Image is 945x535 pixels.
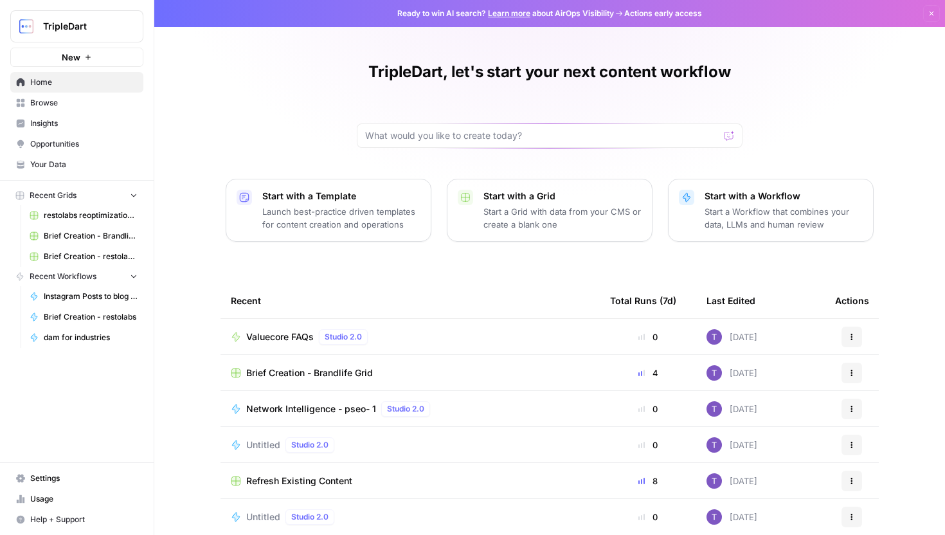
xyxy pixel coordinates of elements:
span: Actions early access [624,8,702,19]
h1: TripleDart, let's start your next content workflow [368,62,730,82]
img: ogabi26qpshj0n8lpzr7tvse760o [706,365,722,381]
a: Network Intelligence - pseo- 1Studio 2.0 [231,401,589,417]
div: [DATE] [706,509,757,525]
span: Browse [30,97,138,109]
img: ogabi26qpshj0n8lpzr7tvse760o [706,437,722,453]
a: Brief Creation - Brandlife Grid [231,367,589,379]
a: Usage [10,489,143,509]
p: Launch best-practice driven templates for content creation and operations [262,205,420,231]
span: Untitled [246,439,280,451]
button: Start with a WorkflowStart a Workflow that combines your data, LLMs and human review [668,179,874,242]
div: 0 [610,403,686,415]
div: Total Runs (7d) [610,283,676,318]
a: Settings [10,468,143,489]
img: TripleDart Logo [15,15,38,38]
button: Help + Support [10,509,143,530]
span: New [62,51,80,64]
div: [DATE] [706,365,757,381]
a: Brief Creation - restolabs [24,307,143,327]
span: Your Data [30,159,138,170]
span: TripleDart [43,20,121,33]
div: Actions [835,283,869,318]
img: ogabi26qpshj0n8lpzr7tvse760o [706,509,722,525]
p: Start with a Template [262,190,420,203]
span: Studio 2.0 [291,511,328,523]
div: Last Edited [706,283,755,318]
a: restolabs reoptimizations aug [24,205,143,226]
button: Start with a TemplateLaunch best-practice driven templates for content creation and operations [226,179,431,242]
div: [DATE] [706,329,757,345]
div: 4 [610,367,686,379]
div: 8 [610,475,686,487]
div: 0 [610,511,686,523]
img: ogabi26qpshj0n8lpzr7tvse760o [706,401,722,417]
a: Opportunities [10,134,143,154]
span: Studio 2.0 [325,331,362,343]
span: restolabs reoptimizations aug [44,210,138,221]
a: Brief Creation - restolabs Grid [24,246,143,267]
span: Insights [30,118,138,129]
a: Home [10,72,143,93]
p: Start with a Workflow [705,190,863,203]
span: Recent Grids [30,190,76,201]
span: Studio 2.0 [387,403,424,415]
button: Workspace: TripleDart [10,10,143,42]
img: ogabi26qpshj0n8lpzr7tvse760o [706,473,722,489]
a: dam for industries [24,327,143,348]
span: Recent Workflows [30,271,96,282]
span: Studio 2.0 [291,439,328,451]
span: Usage [30,493,138,505]
input: What would you like to create today? [365,129,719,142]
a: Insights [10,113,143,134]
span: Home [30,77,138,88]
span: Settings [30,473,138,484]
a: Brief Creation - Brandlife Grid [24,226,143,246]
a: Valuecore FAQsStudio 2.0 [231,329,589,345]
span: Brief Creation - restolabs Grid [44,251,138,262]
span: Brief Creation - Brandlife Grid [246,367,373,379]
button: Recent Grids [10,186,143,205]
div: 0 [610,331,686,343]
span: Refresh Existing Content [246,475,352,487]
span: Brief Creation - restolabs [44,311,138,323]
button: Recent Workflows [10,267,143,286]
span: Network Intelligence - pseo- 1 [246,403,376,415]
p: Start a Grid with data from your CMS or create a blank one [483,205,642,231]
span: Brief Creation - Brandlife Grid [44,230,138,242]
div: Recent [231,283,589,318]
div: [DATE] [706,437,757,453]
a: UntitledStudio 2.0 [231,437,589,453]
div: 0 [610,439,686,451]
a: Your Data [10,154,143,175]
a: UntitledStudio 2.0 [231,509,589,525]
a: Learn more [488,8,530,18]
a: Instagram Posts to blog articles [24,286,143,307]
a: Refresh Existing Content [231,475,589,487]
span: Help + Support [30,514,138,525]
span: Untitled [246,511,280,523]
p: Start with a Grid [483,190,642,203]
img: ogabi26qpshj0n8lpzr7tvse760o [706,329,722,345]
span: dam for industries [44,332,138,343]
p: Start a Workflow that combines your data, LLMs and human review [705,205,863,231]
span: Ready to win AI search? about AirOps Visibility [397,8,614,19]
button: New [10,48,143,67]
span: Instagram Posts to blog articles [44,291,138,302]
span: Valuecore FAQs [246,331,314,343]
button: Start with a GridStart a Grid with data from your CMS or create a blank one [447,179,652,242]
a: Browse [10,93,143,113]
div: [DATE] [706,401,757,417]
span: Opportunities [30,138,138,150]
div: [DATE] [706,473,757,489]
